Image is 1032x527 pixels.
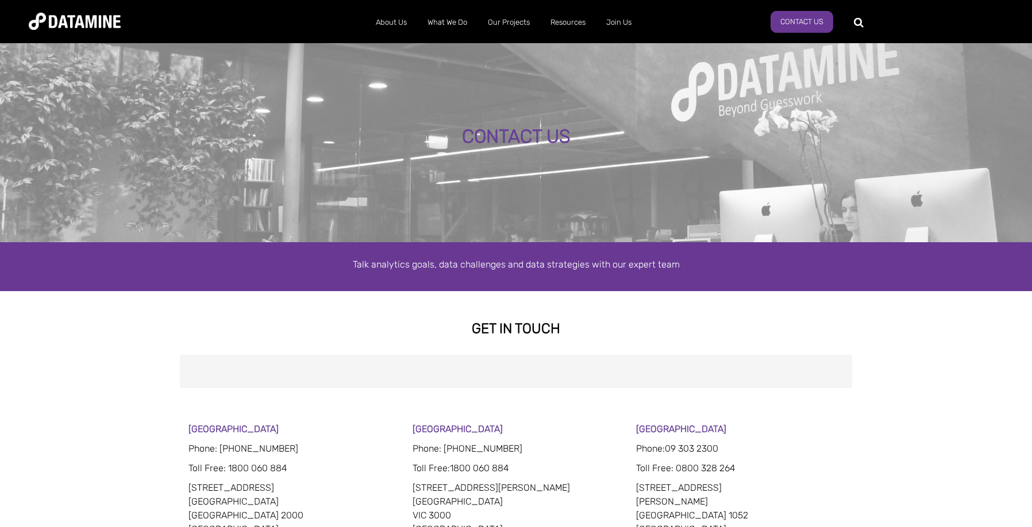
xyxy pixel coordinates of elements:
a: What We Do [417,7,478,37]
a: Our Projects [478,7,540,37]
p: 1800 060 884 [413,461,620,475]
p: Phone: [636,442,844,456]
span: Talk analytics goals, data challenges and data strategies with our expert team [353,259,680,270]
span: Phone: [PHONE_NUMBER] [188,443,298,454]
span: Toll Free [188,463,224,473]
a: Resources [540,7,596,37]
p: : 1800 060 884 [188,461,396,475]
span: Toll Free: [413,463,450,473]
strong: GET IN TOUCH [472,320,560,337]
a: About Us [365,7,417,37]
strong: [GEOGRAPHIC_DATA] [636,423,726,434]
span: Phone: [PHONE_NUMBER] [413,443,522,454]
a: Join Us [596,7,642,37]
strong: [GEOGRAPHIC_DATA] [413,423,503,434]
img: Datamine [29,13,121,30]
div: CONTACT US [118,127,914,147]
span: Toll Free: 0800 328 264 [636,463,736,473]
strong: [GEOGRAPHIC_DATA] [188,423,279,434]
a: Contact Us [771,11,833,33]
span: 09 303 2300 [665,443,718,454]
